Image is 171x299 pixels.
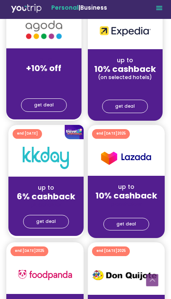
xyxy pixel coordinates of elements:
div: 10% cashback [88,191,165,200]
div: up to [8,183,84,192]
div: +10% off [6,64,82,72]
a: Business [80,3,107,12]
a: get deal [102,100,148,113]
div: placeholder [88,200,165,208]
a: get deal [21,98,67,112]
div: up to [6,55,82,64]
span: get deal [116,222,136,226]
span: 2025 [36,249,44,253]
div: end [DATE] [15,248,44,254]
span: Personal [51,3,79,12]
div: (on selected hotels) [88,73,163,82]
div: placeholder [8,201,84,209]
span: up to [117,56,133,64]
span: 2025 [117,131,126,136]
span: | [51,3,107,12]
div: end [DATE] [96,131,126,137]
a: get deal [103,218,149,230]
span: get deal [36,220,56,224]
div: placeholder [6,72,82,81]
span: get deal [34,103,54,107]
div: Menu Toggle [154,3,164,13]
a: get deal [23,215,69,228]
span: get deal [115,104,135,108]
div: 10% cashback [88,65,163,73]
div: 6% cashback [8,192,84,201]
span: 2025 [117,249,126,253]
div: up to [88,183,165,191]
div: end [DATE] [96,248,126,254]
